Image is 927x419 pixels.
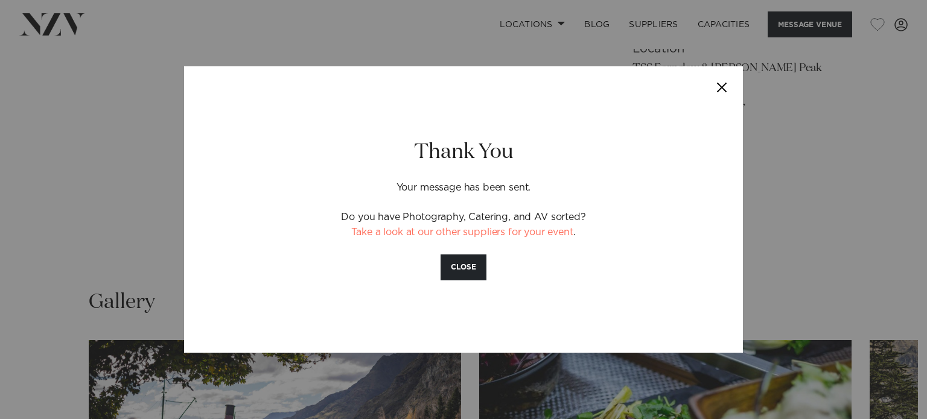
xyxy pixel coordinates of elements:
button: Close [701,66,743,109]
h2: Thank You [252,139,675,166]
button: CLOSE [441,254,486,280]
p: Your message has been sent. [252,166,675,195]
p: Do you have Photography, Catering, and AV sorted? . [252,210,675,240]
a: Take a look at our other suppliers for your event [351,227,573,237]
